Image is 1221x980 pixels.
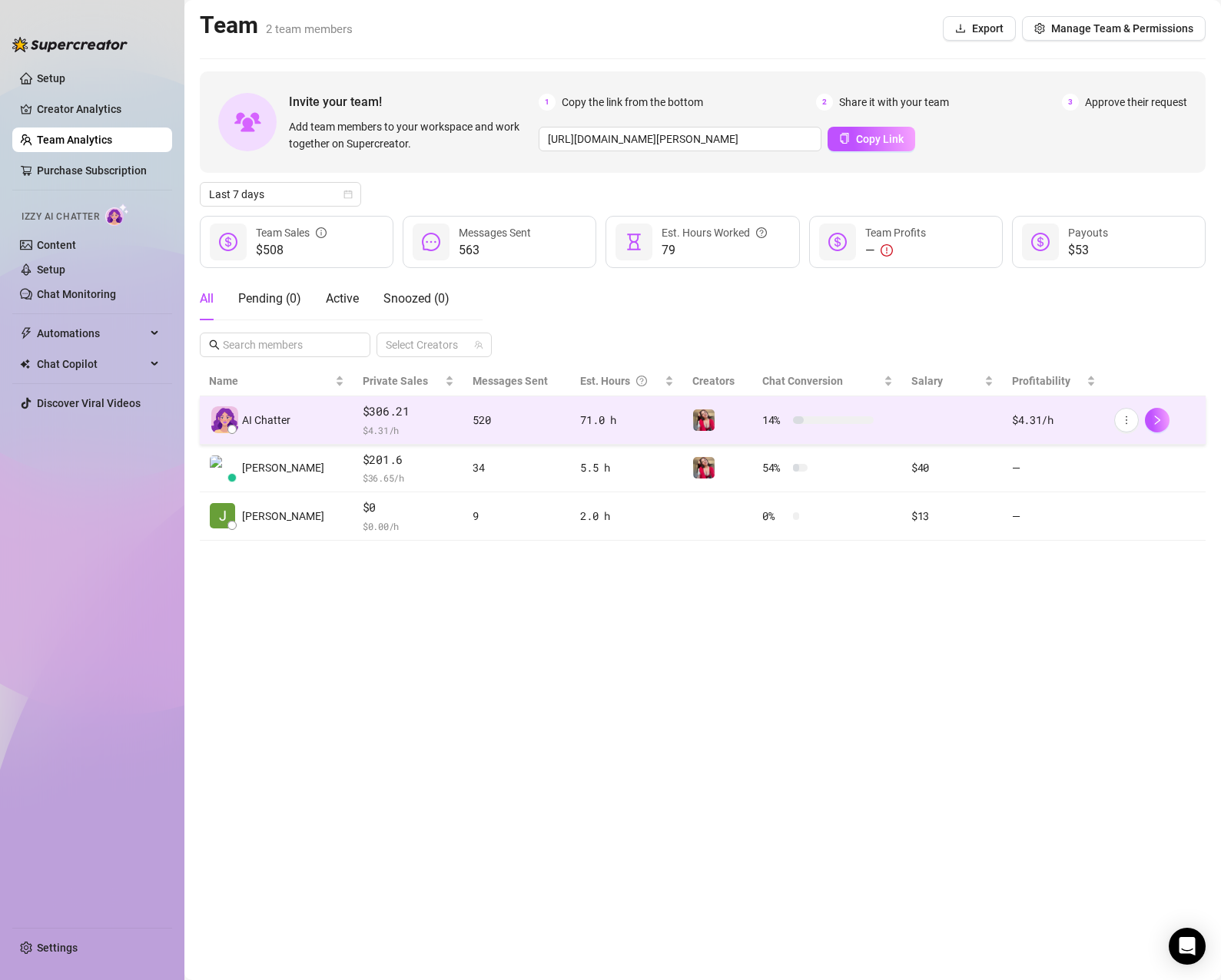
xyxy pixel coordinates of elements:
[580,508,674,525] div: 2.0 h
[1022,16,1206,41] button: Manage Team & Permissions
[37,263,65,276] a: Setup
[209,372,332,389] span: Name
[1062,94,1079,111] span: 3
[1003,492,1105,541] td: —
[37,397,141,409] a: Discover Viral Videos
[22,210,99,224] span: Izzy AI Chatter
[580,459,674,476] div: 5.5 h
[363,470,455,485] span: $ 36.65 /h
[219,233,237,251] span: dollar-circle
[580,372,662,389] div: Est. Hours
[955,23,966,34] span: download
[422,233,440,251] span: message
[37,97,160,121] a: Creator Analytics
[289,92,539,111] span: Invite your team!
[20,327,32,339] span: thunderbolt
[1121,415,1132,425] span: more
[839,133,850,144] span: copy
[473,508,562,525] div: 9
[636,372,647,389] span: question-circle
[683,366,753,396] th: Creators
[943,16,1016,41] button: Export
[363,518,455,534] span: $ 0.00 /h
[363,422,455,438] span: $ 4.31 /h
[762,459,787,476] span: 54 %
[242,459,324,476] span: [PERSON_NAME]
[1034,23,1045,34] span: setting
[1169,928,1206,965] div: Open Intercom Messenger
[363,498,455,517] span: $0
[37,72,65,84] a: Setup
[459,241,531,260] span: 563
[363,402,455,421] span: $306.21
[580,412,674,429] div: 71.0 h
[209,339,220,350] span: search
[972,22,1004,35] span: Export
[12,37,128,52] img: logo-BBDzfeDw.svg
[865,241,926,260] div: —
[828,233,847,251] span: dollar-circle
[200,290,214,308] div: All
[539,94,556,111] span: 1
[363,375,428,387] span: Private Sales
[473,375,548,387] span: Messages Sent
[762,508,787,525] span: 0 %
[20,359,30,369] img: Chat Copilot
[881,244,893,257] span: exclamation-circle
[1012,375,1070,387] span: Profitability
[762,375,843,387] span: Chat Conversion
[210,455,235,481] img: Lhui Bernardo
[459,227,531,239] span: Messages Sent
[1152,415,1163,425] span: right
[363,451,455,469] span: $201.6
[256,224,327,241] div: Team Sales
[238,290,301,308] div: Pending ( 0 )
[828,127,915,151] button: Copy Link
[911,375,943,387] span: Salary
[1068,227,1108,239] span: Payouts
[839,94,949,111] span: Share it with your team
[211,406,238,433] img: izzy-ai-chatter-avatar-DDCN_rTZ.svg
[473,459,562,476] div: 34
[37,239,76,251] a: Content
[911,508,994,525] div: $13
[242,412,290,429] span: AI Chatter
[37,352,146,376] span: Chat Copilot
[223,336,349,353] input: Search members
[210,503,235,528] img: Jessica
[209,183,352,206] span: Last 7 days
[756,224,767,241] span: question-circle
[625,233,643,251] span: hourglass
[37,942,78,954] a: Settings
[562,94,703,111] span: Copy the link from the bottom
[865,227,926,239] span: Team Profits
[474,340,483,349] span: team
[762,412,787,429] span: 14 %
[37,164,147,177] a: Purchase Subscription
[856,133,904,145] span: Copy Link
[343,190,353,199] span: calendar
[200,11,353,40] h2: Team
[326,291,359,306] span: Active
[316,224,327,241] span: info-circle
[256,241,327,260] span: $508
[1068,241,1108,260] span: $53
[911,459,994,476] div: $40
[242,508,324,525] span: [PERSON_NAME]
[1031,233,1050,251] span: dollar-circle
[383,291,450,306] span: Snoozed ( 0 )
[1085,94,1187,111] span: Approve their request
[37,134,112,146] a: Team Analytics
[289,118,533,152] span: Add team members to your workspace and work together on Supercreator.
[37,321,146,346] span: Automations
[1003,445,1105,493] td: —
[1012,412,1096,429] div: $4.31 /h
[473,412,562,429] div: 520
[693,409,715,431] img: Estefania
[200,366,353,396] th: Name
[1051,22,1193,35] span: Manage Team & Permissions
[662,241,767,260] span: 79
[266,22,353,36] span: 2 team members
[693,457,715,478] img: Estefania
[662,224,767,241] div: Est. Hours Worked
